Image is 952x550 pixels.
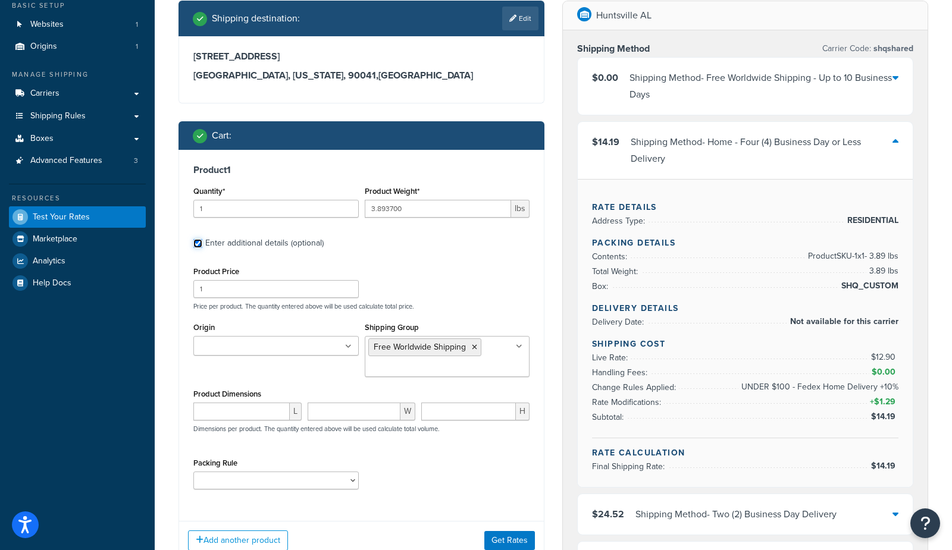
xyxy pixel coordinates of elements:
li: Origins [9,36,146,58]
span: SHQ_CUSTOM [838,279,898,293]
span: Change Rules Applied: [592,381,679,394]
span: Origins [30,42,57,52]
span: Boxes [30,134,54,144]
span: Advanced Features [30,156,102,166]
span: Rate Modifications: [592,396,664,408]
p: Dimensions per product. The quantity entered above will be used calculate total volume. [190,425,440,433]
p: Carrier Code: [822,40,913,57]
button: Get Rates [484,531,535,550]
a: Marketplace [9,228,146,250]
span: UNDER $100 - Fedex Home Delivery +10% [738,380,898,394]
h4: Shipping Cost [592,338,898,350]
div: Resources [9,193,146,203]
p: Huntsville AL [596,7,652,24]
span: + [868,395,898,409]
span: Delivery Date: [592,316,647,328]
input: 0.0 [193,200,359,218]
span: Final Shipping Rate: [592,460,668,473]
label: Origin [193,323,215,332]
span: $14.19 [592,135,619,149]
span: 3 [134,156,138,166]
label: Product Price [193,267,239,276]
button: Open Resource Center [910,508,940,538]
input: 0.00 [365,200,512,218]
span: 3.89 lbs [866,264,898,278]
li: Websites [9,14,146,36]
label: Shipping Group [365,323,419,332]
span: Total Weight: [592,265,641,278]
div: Enter additional details (optional) [205,235,324,252]
a: Test Your Rates [9,206,146,228]
div: Manage Shipping [9,70,146,80]
span: Subtotal: [592,411,627,423]
div: Shipping Method - Two (2) Business Day Delivery [635,506,837,523]
span: $12.90 [871,351,898,363]
span: Contents: [592,250,630,263]
a: Advanced Features3 [9,150,146,172]
span: Test Your Rates [33,212,90,222]
span: W [400,403,415,420]
h2: Cart : [212,130,231,141]
span: 1 [136,20,138,30]
span: Handling Fees: [592,366,650,379]
label: Product Weight* [365,187,419,196]
span: Websites [30,20,64,30]
span: $1.29 [874,395,898,408]
span: Live Rate: [592,351,631,364]
div: Basic Setup [9,1,146,11]
span: Marketplace [33,234,77,244]
label: Product Dimensions [193,389,261,398]
span: RESIDENTIAL [844,213,898,228]
li: Advanced Features [9,150,146,172]
span: Analytics [33,256,65,266]
label: Quantity* [193,187,225,196]
span: 1 [136,42,138,52]
h3: Shipping Method [577,43,650,55]
span: H [516,403,530,420]
span: Product SKU-1 x 1 - 3.89 lbs [805,249,898,263]
h3: [STREET_ADDRESS] [193,51,530,62]
h3: [GEOGRAPHIC_DATA], [US_STATE], 90041 , [GEOGRAPHIC_DATA] [193,70,530,81]
span: $0.00 [592,71,618,84]
h4: Delivery Details [592,302,898,315]
span: Carriers [30,89,59,99]
h2: Shipping destination : [212,13,300,24]
h4: Rate Calculation [592,447,898,459]
h4: Packing Details [592,237,898,249]
h3: Product 1 [193,164,530,176]
label: Packing Rule [193,458,237,467]
a: Carriers [9,83,146,105]
span: Free Worldwide Shipping [374,341,466,353]
a: Shipping Rules [9,105,146,127]
a: Boxes [9,128,146,150]
h4: Rate Details [592,201,898,213]
a: Origins1 [9,36,146,58]
span: Help Docs [33,278,71,288]
div: Shipping Method - Home - Four (4) Business Day or Less Delivery [631,134,892,167]
span: lbs [511,200,530,218]
a: Websites1 [9,14,146,36]
span: L [290,403,302,420]
a: Help Docs [9,272,146,294]
span: shqshared [871,42,913,55]
span: $14.19 [871,460,898,472]
span: Address Type: [592,215,648,227]
span: Shipping Rules [30,111,86,121]
span: $14.19 [871,410,898,423]
a: Analytics [9,250,146,272]
p: Price per product. The quantity entered above will be used calculate total price. [190,302,533,310]
span: $24.52 [592,507,624,521]
input: Enter additional details (optional) [193,239,202,248]
span: Box: [592,280,611,293]
span: $0.00 [872,366,898,378]
div: Shipping Method - Free Worldwide Shipping - Up to 10 Business Days [630,70,892,103]
span: Not available for this carrier [787,315,898,329]
a: Edit [502,7,538,30]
